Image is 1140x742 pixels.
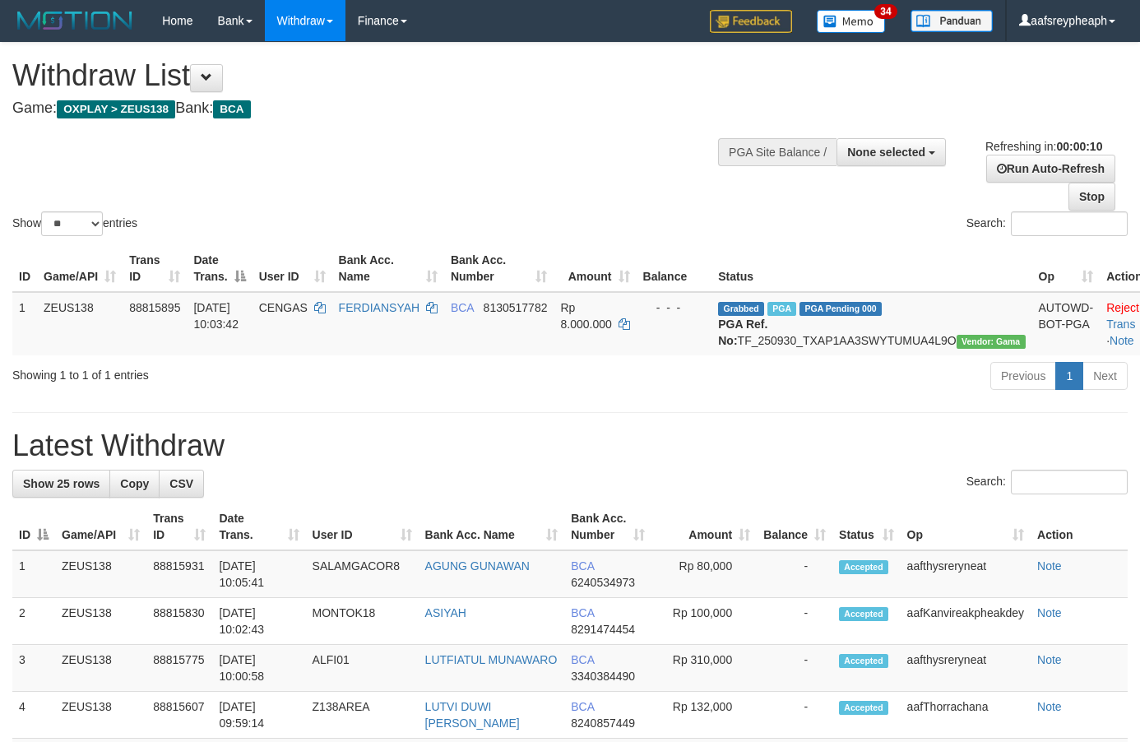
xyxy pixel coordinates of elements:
[757,550,832,598] td: -
[146,503,212,550] th: Trans ID: activate to sort column ascending
[12,211,137,236] label: Show entries
[990,362,1056,390] a: Previous
[12,503,55,550] th: ID: activate to sort column descending
[12,470,110,498] a: Show 25 rows
[571,623,635,636] span: Copy 8291474454 to clipboard
[12,429,1128,462] h1: Latest Withdraw
[425,606,466,619] a: ASIYAH
[12,692,55,739] td: 4
[874,4,897,19] span: 34
[259,301,308,314] span: CENGAS
[571,576,635,589] span: Copy 6240534973 to clipboard
[711,245,1031,292] th: Status
[986,155,1115,183] a: Run Auto-Refresh
[55,598,146,645] td: ZEUS138
[12,245,37,292] th: ID
[985,140,1102,153] span: Refreshing in:
[159,470,204,498] a: CSV
[37,245,123,292] th: Game/API: activate to sort column ascending
[12,292,37,355] td: 1
[1082,362,1128,390] a: Next
[651,598,757,645] td: Rp 100,000
[564,503,651,550] th: Bank Acc. Number: activate to sort column ascending
[836,138,946,166] button: None selected
[212,692,305,739] td: [DATE] 09:59:14
[146,645,212,692] td: 88815775
[711,292,1031,355] td: TF_250930_TXAP1AA3SWYTUMUA4L9O
[306,503,419,550] th: User ID: activate to sort column ascending
[12,550,55,598] td: 1
[55,550,146,598] td: ZEUS138
[1110,334,1134,347] a: Note
[571,716,635,730] span: Copy 8240857449 to clipboard
[554,245,636,292] th: Amount: activate to sort column ascending
[212,550,305,598] td: [DATE] 10:05:41
[120,477,149,490] span: Copy
[444,245,554,292] th: Bank Acc. Number: activate to sort column ascending
[1106,301,1139,314] a: Reject
[901,692,1031,739] td: aafThorrachana
[55,645,146,692] td: ZEUS138
[651,503,757,550] th: Amount: activate to sort column ascending
[710,10,792,33] img: Feedback.jpg
[817,10,886,33] img: Button%20Memo.svg
[1055,362,1083,390] a: 1
[560,301,611,331] span: Rp 8.000.000
[425,700,520,730] a: LUTVI DUWI [PERSON_NAME]
[911,10,993,32] img: panduan.png
[571,670,635,683] span: Copy 3340384490 to clipboard
[651,550,757,598] td: Rp 80,000
[757,692,832,739] td: -
[757,503,832,550] th: Balance: activate to sort column ascending
[832,503,901,550] th: Status: activate to sort column ascending
[55,692,146,739] td: ZEUS138
[839,701,888,715] span: Accepted
[1032,245,1101,292] th: Op: activate to sort column ascending
[839,607,888,621] span: Accepted
[799,302,882,316] span: PGA Pending
[767,302,796,316] span: Marked by aafsolysreylen
[12,598,55,645] td: 2
[425,559,530,573] a: AGUNG GUNAWAN
[718,318,767,347] b: PGA Ref. No:
[425,653,558,666] a: LUTFIATUL MUNAWARO
[637,245,712,292] th: Balance
[253,245,332,292] th: User ID: activate to sort column ascending
[1037,653,1062,666] a: Note
[1011,211,1128,236] input: Search:
[839,654,888,668] span: Accepted
[146,598,212,645] td: 88815830
[643,299,706,316] div: - - -
[306,645,419,692] td: ALFI01
[339,301,420,314] a: FERDIANSYAH
[12,645,55,692] td: 3
[1032,292,1101,355] td: AUTOWD-BOT-PGA
[212,645,305,692] td: [DATE] 10:00:58
[901,645,1031,692] td: aafthysreryneat
[306,550,419,598] td: SALAMGACOR8
[212,503,305,550] th: Date Trans.: activate to sort column ascending
[12,100,744,117] h4: Game: Bank:
[451,301,474,314] span: BCA
[419,503,565,550] th: Bank Acc. Name: activate to sort column ascending
[718,302,764,316] span: Grabbed
[901,598,1031,645] td: aafKanvireakpheakdey
[1068,183,1115,211] a: Stop
[966,211,1128,236] label: Search:
[571,559,594,573] span: BCA
[957,335,1026,349] span: Vendor URL: https://trx31.1velocity.biz
[146,550,212,598] td: 88815931
[41,211,103,236] select: Showentries
[55,503,146,550] th: Game/API: activate to sort column ascending
[12,8,137,33] img: MOTION_logo.png
[966,470,1128,494] label: Search:
[757,598,832,645] td: -
[37,292,123,355] td: ZEUS138
[23,477,100,490] span: Show 25 rows
[847,146,925,159] span: None selected
[651,692,757,739] td: Rp 132,000
[1037,606,1062,619] a: Note
[571,653,594,666] span: BCA
[571,700,594,713] span: BCA
[718,138,836,166] div: PGA Site Balance /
